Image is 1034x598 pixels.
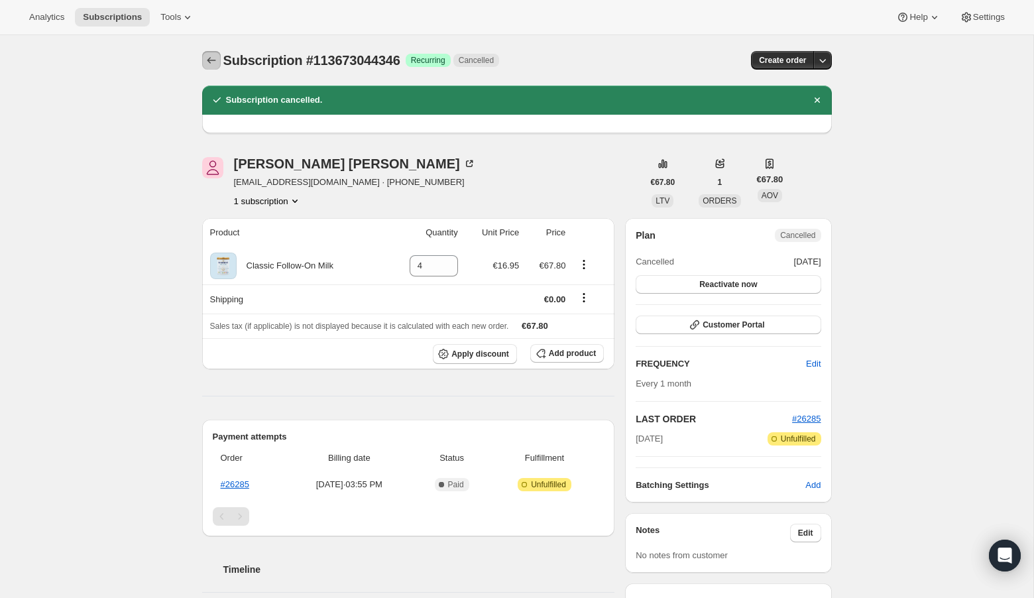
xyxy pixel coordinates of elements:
[781,434,816,444] span: Unfulfilled
[651,177,675,188] span: €67.80
[523,218,569,247] th: Price
[636,255,674,269] span: Cancelled
[636,316,821,334] button: Customer Portal
[226,93,323,107] h2: Subscription cancelled.
[751,51,814,70] button: Create order
[531,479,566,490] span: Unfulfilled
[636,275,821,294] button: Reactivate now
[636,412,792,426] h2: LAST ORDER
[757,173,783,186] span: €67.80
[973,12,1005,23] span: Settings
[433,344,517,364] button: Apply discount
[636,229,656,242] h2: Plan
[636,550,728,560] span: No notes from customer
[152,8,202,27] button: Tools
[202,218,386,247] th: Product
[237,259,333,272] div: Classic Follow-On Milk
[573,290,595,305] button: Shipping actions
[989,540,1021,571] div: Open Intercom Messenger
[549,348,596,359] span: Add product
[221,479,249,489] a: #26285
[952,8,1013,27] button: Settings
[759,55,806,66] span: Create order
[544,294,566,304] span: €0.00
[213,444,284,473] th: Order
[234,157,476,170] div: [PERSON_NAME] [PERSON_NAME]
[703,196,736,206] span: ORDERS
[703,320,764,330] span: Customer Portal
[805,479,821,492] span: Add
[459,55,494,66] span: Cancelled
[790,524,821,542] button: Edit
[794,255,821,269] span: [DATE]
[202,284,386,314] th: Shipping
[888,8,948,27] button: Help
[530,344,604,363] button: Add product
[202,157,223,178] span: Tina Tharwani
[462,218,524,247] th: Unit Price
[288,478,410,491] span: [DATE] · 03:55 PM
[213,507,604,526] nav: Pagination
[718,177,722,188] span: 1
[202,51,221,70] button: Subscriptions
[83,12,142,23] span: Subscriptions
[21,8,72,27] button: Analytics
[792,412,821,426] button: #26285
[75,8,150,27] button: Subscriptions
[792,414,821,424] a: #26285
[223,53,400,68] span: Subscription #113673044346
[710,173,730,192] button: 1
[636,379,691,389] span: Every 1 month
[213,430,604,444] h2: Payment attempts
[493,451,596,465] span: Fulfillment
[418,451,485,465] span: Status
[762,191,778,200] span: AOV
[797,475,829,496] button: Add
[29,12,64,23] span: Analytics
[636,357,806,371] h2: FREQUENCY
[699,279,757,290] span: Reactivate now
[636,524,790,542] h3: Notes
[808,91,827,109] button: Dismiss notification
[806,357,821,371] span: Edit
[234,176,476,189] span: [EMAIL_ADDRESS][DOMAIN_NAME] · [PHONE_NUMBER]
[210,253,237,279] img: product img
[492,261,519,270] span: €16.95
[234,194,302,208] button: Product actions
[522,321,548,331] span: €67.80
[780,230,815,241] span: Cancelled
[386,218,462,247] th: Quantity
[643,173,683,192] button: €67.80
[448,479,464,490] span: Paid
[540,261,566,270] span: €67.80
[160,12,181,23] span: Tools
[451,349,509,359] span: Apply discount
[798,528,813,538] span: Edit
[798,353,829,375] button: Edit
[636,432,663,446] span: [DATE]
[656,196,669,206] span: LTV
[210,322,509,331] span: Sales tax (if applicable) is not displayed because it is calculated with each new order.
[411,55,445,66] span: Recurring
[909,12,927,23] span: Help
[288,451,410,465] span: Billing date
[573,257,595,272] button: Product actions
[636,479,805,492] h6: Batching Settings
[223,563,615,576] h2: Timeline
